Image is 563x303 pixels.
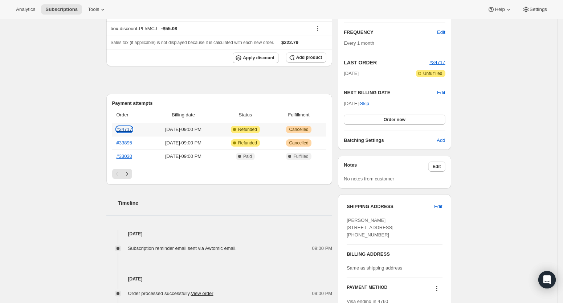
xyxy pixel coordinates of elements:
[312,245,333,252] span: 09:00 PM
[433,164,441,170] span: Edit
[356,98,374,109] button: Skip
[286,52,326,63] button: Add product
[429,59,445,66] button: #34717
[433,27,449,38] button: Edit
[106,275,333,283] h4: [DATE]
[432,135,449,146] button: Add
[151,126,215,133] span: [DATE] · 09:00 PM
[344,70,359,77] span: [DATE]
[106,230,333,238] h4: [DATE]
[344,176,394,182] span: No notes from customer
[41,4,82,15] button: Subscriptions
[483,4,516,15] button: Help
[344,115,445,125] button: Order now
[538,271,556,288] div: Open Intercom Messenger
[347,284,387,294] h3: PAYMENT METHOD
[111,40,274,45] span: Sales tax (if applicable) is not displayed because it is calculated with each new order.
[276,111,322,119] span: Fulfillment
[347,265,402,271] span: Same as shipping address
[112,107,150,123] th: Order
[289,140,308,146] span: Cancelled
[423,71,442,76] span: Unfulfilled
[128,291,213,296] span: Order processed successfully.
[281,40,298,45] span: $222.79
[151,139,215,147] span: [DATE] · 09:00 PM
[289,127,308,132] span: Cancelled
[45,7,78,12] span: Subscriptions
[429,60,445,65] a: #34717
[243,154,252,159] span: Paid
[344,162,428,172] h3: Notes
[312,290,333,297] span: 09:00 PM
[344,101,369,106] span: [DATE] ·
[360,100,369,107] span: Skip
[344,59,429,66] h2: LAST ORDER
[191,291,213,296] a: View order
[12,4,40,15] button: Analytics
[151,153,215,160] span: [DATE] · 09:00 PM
[344,40,374,46] span: Every 1 month
[243,55,274,61] span: Apply discount
[293,154,308,159] span: Fulfilled
[233,52,279,63] button: Apply discount
[117,140,132,145] a: #33895
[122,169,132,179] button: Next
[128,246,237,251] span: Subscription reminder email sent via Awtomic email.
[83,4,111,15] button: Tools
[118,199,333,207] h2: Timeline
[428,162,445,172] button: Edit
[347,218,393,238] span: [PERSON_NAME] [STREET_ADDRESS] [PHONE_NUMBER]
[437,89,445,96] button: Edit
[151,111,215,119] span: Billing date
[430,201,446,212] button: Edit
[434,203,442,210] span: Edit
[112,169,327,179] nav: Pagination
[88,7,99,12] span: Tools
[437,137,445,144] span: Add
[518,4,551,15] button: Settings
[16,7,35,12] span: Analytics
[437,29,445,36] span: Edit
[112,100,327,107] h2: Payment attempts
[117,127,132,132] a: #34717
[238,127,257,132] span: Refunded
[111,25,307,32] div: box-discount-PL5MCJ
[161,25,177,32] span: - $55.08
[220,111,271,119] span: Status
[117,154,132,159] a: #33030
[238,140,257,146] span: Refunded
[344,137,437,144] h6: Batching Settings
[344,29,437,36] h2: FREQUENCY
[347,251,442,258] h3: BILLING ADDRESS
[344,89,437,96] h2: NEXT BILLING DATE
[495,7,505,12] span: Help
[384,117,405,123] span: Order now
[530,7,547,12] span: Settings
[296,55,322,60] span: Add product
[347,203,434,210] h3: SHIPPING ADDRESS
